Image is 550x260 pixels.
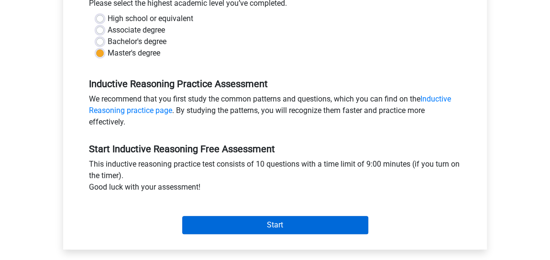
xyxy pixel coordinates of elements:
label: Associate degree [108,24,165,36]
label: High school or equivalent [108,13,193,24]
div: We recommend that you first study the common patterns and questions, which you can find on the . ... [82,93,468,132]
div: This inductive reasoning practice test consists of 10 questions with a time limit of 9:00 minutes... [82,158,468,197]
h5: Inductive Reasoning Practice Assessment [89,78,461,90]
input: Start [182,216,368,234]
h5: Start Inductive Reasoning Free Assessment [89,143,461,155]
label: Bachelor's degree [108,36,166,47]
label: Master's degree [108,47,160,59]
